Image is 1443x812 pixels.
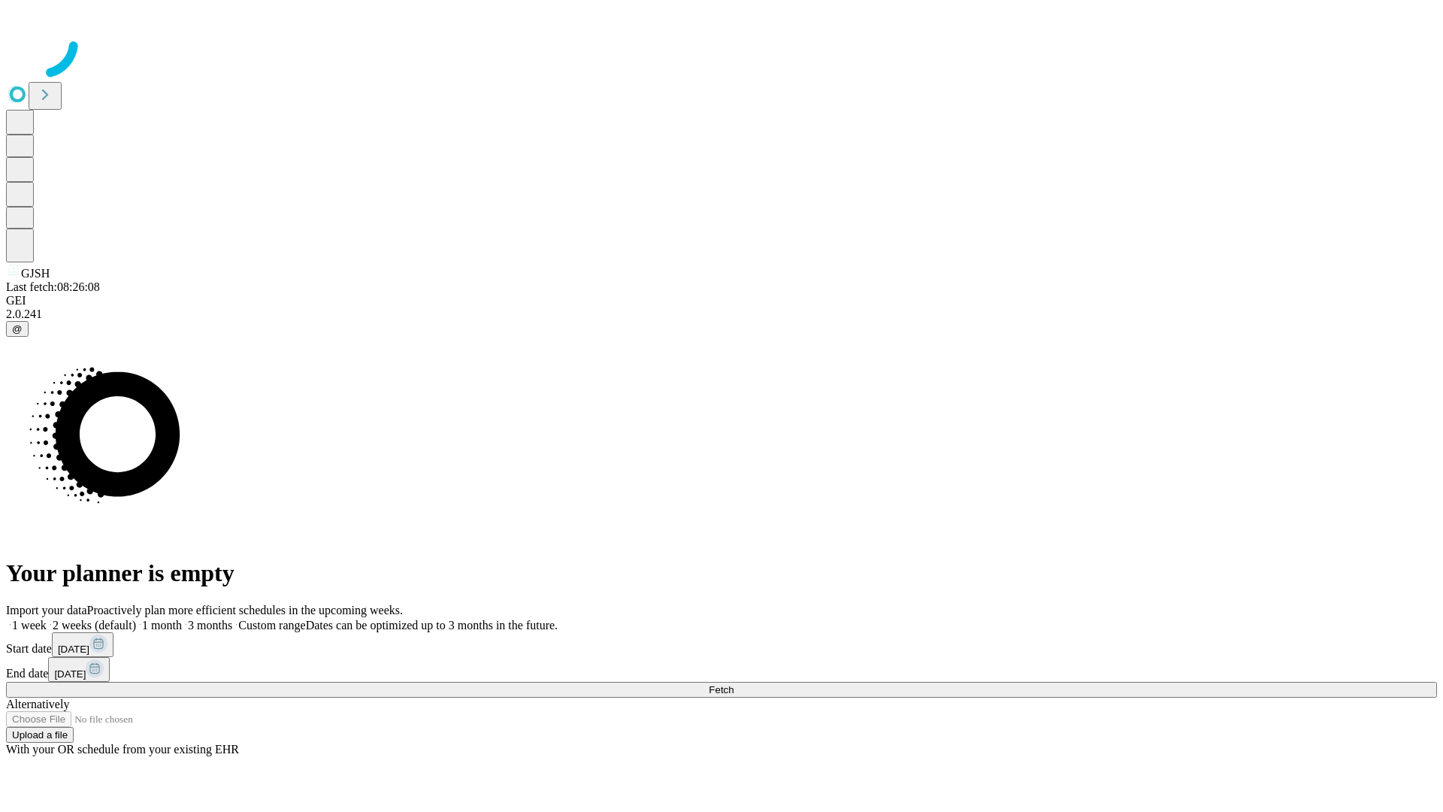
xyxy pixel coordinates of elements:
[6,321,29,337] button: @
[58,644,89,655] span: [DATE]
[238,619,305,632] span: Custom range
[6,727,74,743] button: Upload a file
[6,308,1437,321] div: 2.0.241
[6,559,1437,587] h1: Your planner is empty
[52,632,113,657] button: [DATE]
[87,604,403,617] span: Proactively plan more efficient schedules in the upcoming weeks.
[142,619,182,632] span: 1 month
[6,604,87,617] span: Import your data
[6,632,1437,657] div: Start date
[6,743,239,756] span: With your OR schedule from your existing EHR
[54,668,86,680] span: [DATE]
[6,698,69,710] span: Alternatively
[188,619,232,632] span: 3 months
[6,294,1437,308] div: GEI
[306,619,558,632] span: Dates can be optimized up to 3 months in the future.
[53,619,136,632] span: 2 weeks (default)
[21,267,50,280] span: GJSH
[709,684,734,695] span: Fetch
[12,323,23,335] span: @
[48,657,110,682] button: [DATE]
[6,657,1437,682] div: End date
[6,280,100,293] span: Last fetch: 08:26:08
[6,682,1437,698] button: Fetch
[12,619,47,632] span: 1 week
